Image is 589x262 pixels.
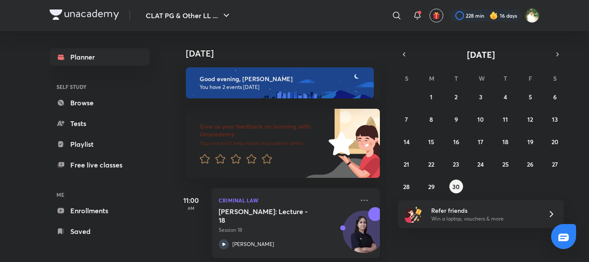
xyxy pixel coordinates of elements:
abbr: September 10, 2025 [477,115,484,123]
button: CLAT PG & Other LL ... [141,7,237,24]
abbr: Tuesday [454,74,458,82]
button: September 19, 2025 [523,135,537,148]
img: Company Logo [50,9,119,20]
p: [PERSON_NAME] [232,240,274,248]
a: Company Logo [50,9,119,22]
abbr: September 23, 2025 [453,160,459,168]
a: Tests [50,115,150,132]
button: September 11, 2025 [498,112,512,126]
img: avatar [432,12,440,19]
h6: ME [50,187,150,202]
button: September 1, 2025 [424,90,438,104]
button: September 15, 2025 [424,135,438,148]
span: [DATE] [467,49,495,60]
p: Win a laptop, vouchers & more [431,215,537,223]
button: September 23, 2025 [449,157,463,171]
button: September 29, 2025 [424,180,438,193]
abbr: September 28, 2025 [403,183,410,191]
abbr: Wednesday [479,74,485,82]
a: Playlist [50,136,150,153]
abbr: September 7, 2025 [405,115,408,123]
abbr: September 26, 2025 [527,160,533,168]
abbr: September 8, 2025 [429,115,433,123]
h6: SELF STUDY [50,79,150,94]
abbr: September 20, 2025 [551,138,558,146]
abbr: September 25, 2025 [502,160,509,168]
p: Session 18 [219,226,354,234]
img: streak [489,11,498,20]
a: Planner [50,48,150,66]
button: September 2, 2025 [449,90,463,104]
button: September 21, 2025 [400,157,414,171]
button: September 5, 2025 [523,90,537,104]
abbr: Friday [529,74,532,82]
p: Your word will help make Unacademy better [200,140,326,147]
img: feedback_image [299,109,380,178]
abbr: September 30, 2025 [452,183,460,191]
abbr: September 16, 2025 [453,138,459,146]
abbr: September 15, 2025 [428,138,434,146]
abbr: September 3, 2025 [479,93,482,101]
button: September 7, 2025 [400,112,414,126]
abbr: September 29, 2025 [428,183,435,191]
abbr: September 18, 2025 [502,138,508,146]
button: September 18, 2025 [498,135,512,148]
button: September 13, 2025 [548,112,562,126]
button: [DATE] [410,48,551,60]
button: avatar [429,9,443,22]
button: September 30, 2025 [449,180,463,193]
button: September 9, 2025 [449,112,463,126]
abbr: September 4, 2025 [504,93,507,101]
a: Free live classes [50,156,150,174]
p: Criminal Law [219,195,354,205]
abbr: September 14, 2025 [404,138,410,146]
abbr: September 6, 2025 [553,93,557,101]
abbr: Monday [429,74,434,82]
h6: Refer friends [431,206,537,215]
abbr: September 12, 2025 [527,115,533,123]
abbr: September 22, 2025 [428,160,434,168]
img: referral [405,205,422,223]
a: Saved [50,223,150,240]
h6: Good evening, [PERSON_NAME] [200,75,366,83]
h5: 11:00 [174,195,208,205]
button: September 22, 2025 [424,157,438,171]
button: September 24, 2025 [474,157,488,171]
button: September 17, 2025 [474,135,488,148]
a: Browse [50,94,150,111]
abbr: September 5, 2025 [529,93,532,101]
p: You have 2 events [DATE] [200,84,366,91]
button: September 28, 2025 [400,180,414,193]
button: September 3, 2025 [474,90,488,104]
abbr: September 13, 2025 [552,115,558,123]
img: Harshal Jadhao [525,8,539,23]
button: September 25, 2025 [498,157,512,171]
abbr: September 27, 2025 [552,160,558,168]
abbr: September 19, 2025 [527,138,533,146]
h6: Give us your feedback on learning with Unacademy [200,123,326,138]
abbr: September 9, 2025 [454,115,458,123]
abbr: September 17, 2025 [478,138,483,146]
abbr: Sunday [405,74,408,82]
abbr: September 11, 2025 [503,115,508,123]
abbr: September 21, 2025 [404,160,409,168]
button: September 16, 2025 [449,135,463,148]
button: September 27, 2025 [548,157,562,171]
h4: [DATE] [186,48,388,59]
button: September 14, 2025 [400,135,414,148]
p: AM [174,205,208,211]
abbr: Thursday [504,74,507,82]
button: September 8, 2025 [424,112,438,126]
button: September 12, 2025 [523,112,537,126]
h5: Bhartiya Sakshya Adhiniyam: Lecture - 18 [219,207,326,224]
abbr: Saturday [553,74,557,82]
button: September 20, 2025 [548,135,562,148]
button: September 10, 2025 [474,112,488,126]
img: Avatar [343,215,385,257]
button: September 26, 2025 [523,157,537,171]
abbr: September 24, 2025 [477,160,484,168]
img: evening [186,67,374,98]
button: September 4, 2025 [498,90,512,104]
button: September 6, 2025 [548,90,562,104]
a: Enrollments [50,202,150,219]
